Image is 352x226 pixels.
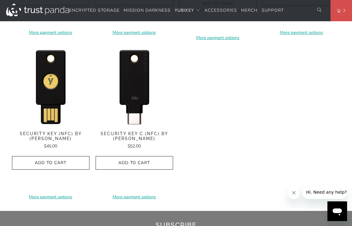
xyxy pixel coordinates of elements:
img: Trust Panda Australia [6,4,69,16]
a: Merch [241,3,258,18]
a: More payment options [12,29,89,36]
a: Accessories [204,3,237,18]
a: Mission Darkness [124,3,171,18]
span: Accessories [204,7,237,13]
a: More payment options [263,29,340,36]
span: Mission Darkness [124,7,171,13]
span: $52.00 [128,143,141,149]
a: Security Key C (NFC) by [PERSON_NAME] $52.00 [96,131,173,150]
a: Encrypted Storage [69,3,120,18]
nav: Translation missing: en.navigation.header.main_nav [69,3,284,18]
span: Merch [241,7,258,13]
span: Add to Cart [102,160,167,166]
a: More payment options [12,194,89,200]
span: Security Key (NFC) by [PERSON_NAME] [12,131,89,142]
iframe: Message from company [303,185,347,199]
a: Security Key C (NFC) by Yubico - Trust Panda Security Key C (NFC) by Yubico - Trust Panda [96,47,173,125]
button: Add to Cart [96,156,173,170]
span: YubiKey [175,7,194,13]
a: More payment options [96,194,173,200]
summary: YubiKey [175,3,200,18]
button: Add to Cart [12,156,89,170]
iframe: Button to launch messaging window [327,201,347,221]
span: $45.00 [44,143,57,149]
a: Support [262,3,284,18]
img: Security Key C (NFC) by Yubico - Trust Panda [96,47,173,125]
img: Security Key (NFC) by Yubico - Trust Panda [12,47,89,125]
a: Security Key (NFC) by [PERSON_NAME] $45.00 [12,131,89,150]
span: Add to Cart [18,160,83,166]
span: Encrypted Storage [69,7,120,13]
span: Support [262,7,284,13]
span: 2 [341,7,346,14]
iframe: Close message [288,187,300,199]
a: Security Key (NFC) by Yubico - Trust Panda Security Key (NFC) by Yubico - Trust Panda [12,47,89,125]
a: More payment options [96,29,173,36]
a: More payment options [179,34,257,41]
span: Security Key C (NFC) by [PERSON_NAME] [96,131,173,142]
